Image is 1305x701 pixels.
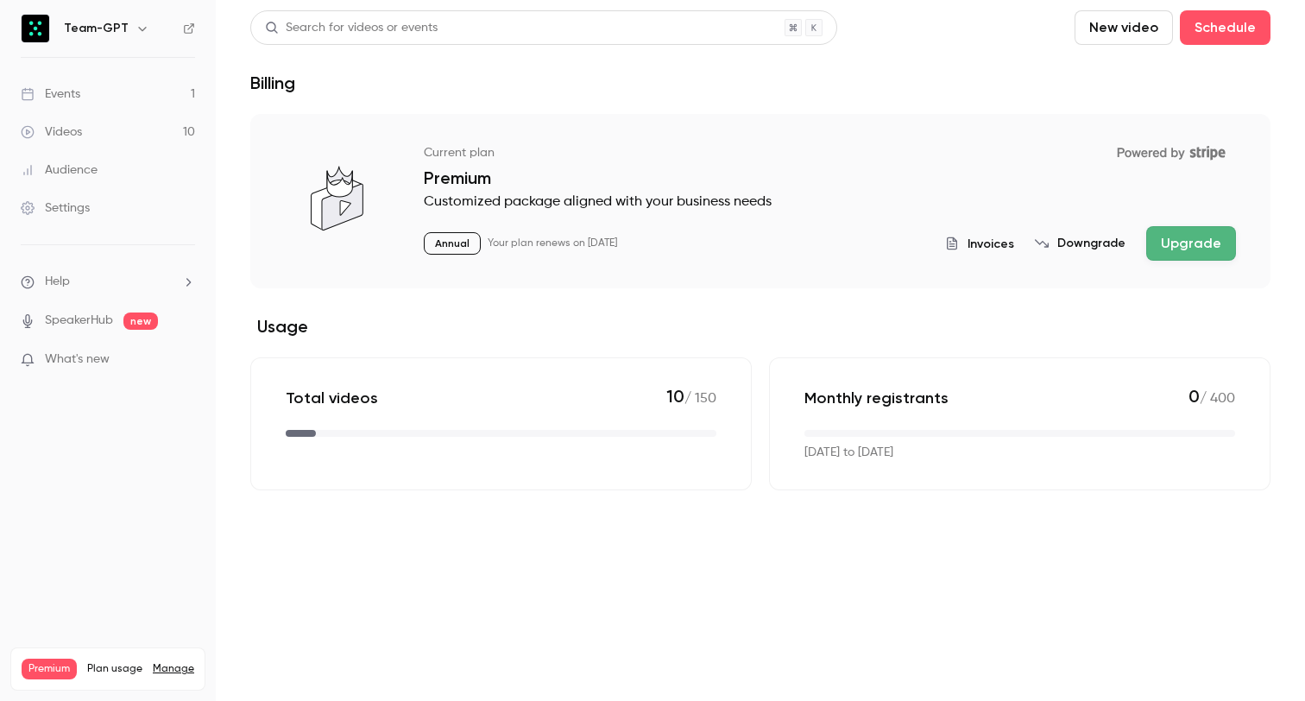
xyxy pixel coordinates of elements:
[1180,10,1270,45] button: Schedule
[424,167,1236,188] p: Premium
[1075,10,1173,45] button: New video
[87,662,142,676] span: Plan usage
[21,161,98,179] div: Audience
[804,444,893,462] p: [DATE] to [DATE]
[45,273,70,291] span: Help
[945,235,1014,253] button: Invoices
[424,232,481,255] p: Annual
[64,20,129,37] h6: Team-GPT
[1146,226,1236,261] button: Upgrade
[21,273,195,291] li: help-dropdown-opener
[22,659,77,679] span: Premium
[250,114,1270,490] section: billing
[424,192,1236,212] p: Customized package aligned with your business needs
[250,316,1270,337] h2: Usage
[488,237,617,250] p: Your plan renews on [DATE]
[968,235,1014,253] span: Invoices
[1188,386,1235,409] p: / 400
[286,388,378,408] p: Total videos
[21,123,82,141] div: Videos
[153,662,194,676] a: Manage
[45,312,113,330] a: SpeakerHub
[1035,235,1125,252] button: Downgrade
[265,19,438,37] div: Search for videos or events
[804,388,949,408] p: Monthly registrants
[666,386,716,409] p: / 150
[21,199,90,217] div: Settings
[1188,386,1200,407] span: 0
[250,73,295,93] h1: Billing
[21,85,80,103] div: Events
[424,144,495,161] p: Current plan
[666,386,684,407] span: 10
[45,350,110,369] span: What's new
[22,15,49,42] img: Team-GPT
[123,313,158,330] span: new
